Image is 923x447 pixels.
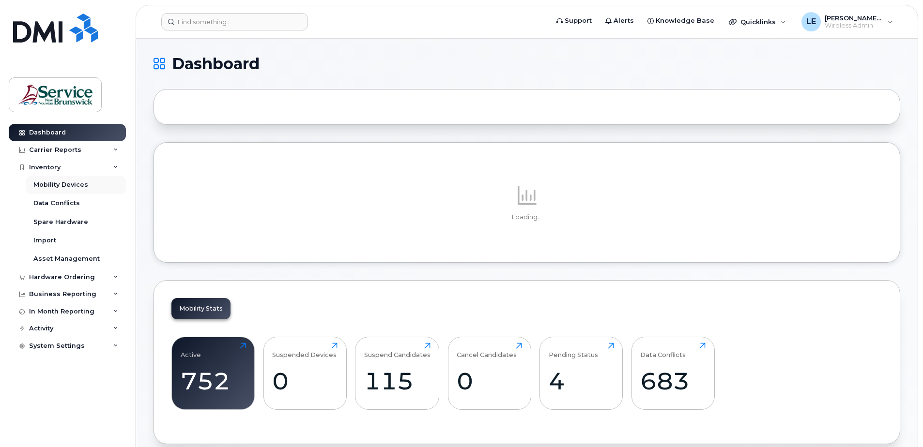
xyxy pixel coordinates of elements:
a: Cancel Candidates0 [457,343,522,404]
div: Data Conflicts [640,343,686,358]
a: Suspend Candidates115 [364,343,431,404]
div: 0 [457,367,522,395]
p: Loading... [171,213,882,222]
a: Data Conflicts683 [640,343,706,404]
div: 4 [549,367,614,395]
div: 115 [364,367,431,395]
div: Active [181,343,201,358]
a: Pending Status4 [549,343,614,404]
a: Suspended Devices0 [272,343,338,404]
div: 683 [640,367,706,395]
div: Cancel Candidates [457,343,517,358]
div: 752 [181,367,246,395]
span: Dashboard [172,57,260,71]
div: Pending Status [549,343,598,358]
a: Active752 [181,343,246,404]
div: Suspend Candidates [364,343,431,358]
div: 0 [272,367,338,395]
div: Suspended Devices [272,343,337,358]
